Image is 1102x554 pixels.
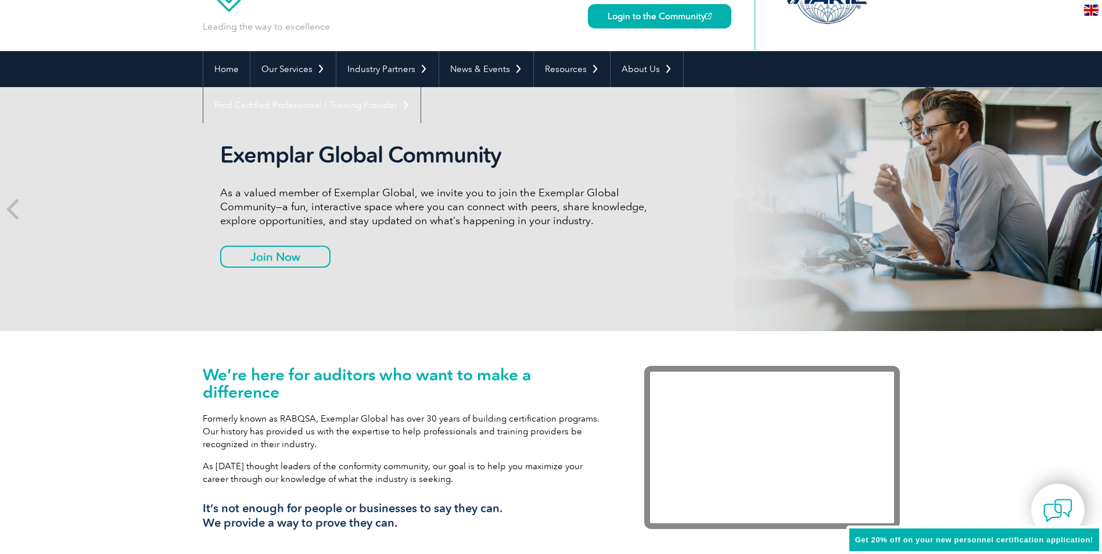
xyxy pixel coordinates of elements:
[439,51,533,87] a: News & Events
[203,366,609,401] h1: We’re here for auditors who want to make a difference
[220,142,656,168] h2: Exemplar Global Community
[203,87,421,123] a: Find Certified Professional / Training Provider
[588,4,731,28] a: Login to the Community
[644,366,900,529] iframe: Exemplar Global: Working together to make a difference
[203,501,609,530] h3: It’s not enough for people or businesses to say they can. We provide a way to prove they can.
[855,535,1093,544] span: Get 20% off on your new personnel certification application!
[203,20,330,33] p: Leading the way to excellence
[336,51,439,87] a: Industry Partners
[203,460,609,485] p: As [DATE] thought leaders of the conformity community, our goal is to help you maximize your care...
[534,51,610,87] a: Resources
[611,51,683,87] a: About Us
[705,13,712,19] img: open_square.png
[1043,496,1072,525] img: contact-chat.png
[1084,5,1099,16] img: en
[203,412,609,451] p: Formerly known as RABQSA, Exemplar Global has over 30 years of building certification programs. O...
[220,186,656,228] p: As a valued member of Exemplar Global, we invite you to join the Exemplar Global Community—a fun,...
[203,51,250,87] a: Home
[250,51,336,87] a: Our Services
[220,246,331,268] a: Join Now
